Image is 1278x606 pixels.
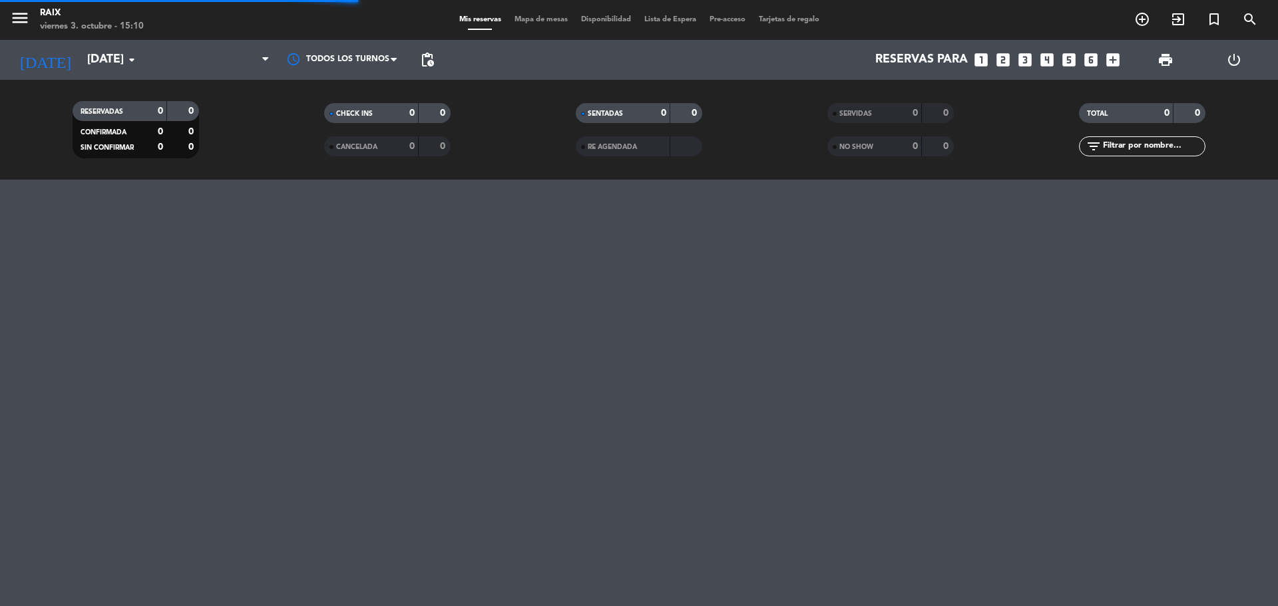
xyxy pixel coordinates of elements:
[1038,51,1056,69] i: looks_4
[943,142,951,151] strong: 0
[409,142,415,151] strong: 0
[336,110,373,117] span: CHECK INS
[336,144,377,150] span: CANCELADA
[508,16,574,23] span: Mapa de mesas
[752,16,826,23] span: Tarjetas de regalo
[440,142,448,151] strong: 0
[40,20,144,33] div: viernes 3. octubre - 15:10
[1134,11,1150,27] i: add_circle_outline
[972,51,990,69] i: looks_one
[839,110,872,117] span: SERVIDAS
[81,108,123,115] span: RESERVADAS
[703,16,752,23] span: Pre-acceso
[1158,52,1173,68] span: print
[1226,52,1242,68] i: power_settings_new
[1086,138,1102,154] i: filter_list
[453,16,508,23] span: Mis reservas
[692,108,700,118] strong: 0
[913,142,918,151] strong: 0
[1082,51,1100,69] i: looks_6
[158,142,163,152] strong: 0
[158,127,163,136] strong: 0
[124,52,140,68] i: arrow_drop_down
[10,8,30,28] i: menu
[839,144,873,150] span: NO SHOW
[1206,11,1222,27] i: turned_in_not
[188,142,196,152] strong: 0
[81,144,134,151] span: SIN CONFIRMAR
[875,53,968,67] span: Reservas para
[943,108,951,118] strong: 0
[1199,40,1268,80] div: LOG OUT
[1104,51,1122,69] i: add_box
[1170,11,1186,27] i: exit_to_app
[588,144,637,150] span: RE AGENDADA
[188,127,196,136] strong: 0
[188,106,196,116] strong: 0
[409,108,415,118] strong: 0
[638,16,703,23] span: Lista de Espera
[1016,51,1034,69] i: looks_3
[40,7,144,20] div: RAIX
[994,51,1012,69] i: looks_two
[588,110,623,117] span: SENTADAS
[1195,108,1203,118] strong: 0
[81,129,126,136] span: CONFIRMADA
[913,108,918,118] strong: 0
[10,8,30,33] button: menu
[1242,11,1258,27] i: search
[419,52,435,68] span: pending_actions
[1060,51,1078,69] i: looks_5
[158,106,163,116] strong: 0
[440,108,448,118] strong: 0
[1164,108,1170,118] strong: 0
[10,45,81,75] i: [DATE]
[1102,139,1205,154] input: Filtrar por nombre...
[661,108,666,118] strong: 0
[1087,110,1108,117] span: TOTAL
[574,16,638,23] span: Disponibilidad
